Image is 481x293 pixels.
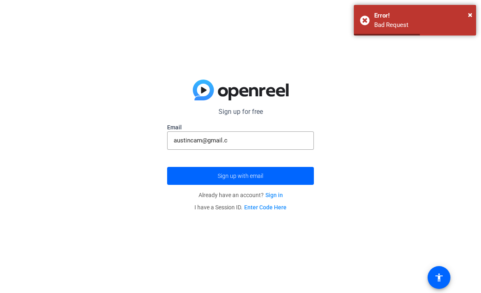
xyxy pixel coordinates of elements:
div: Error! [374,11,470,20]
mat-icon: accessibility [434,273,444,282]
span: Already have an account? [199,192,283,198]
label: Email [167,123,314,131]
button: Close [468,9,472,21]
input: Enter Email Address [174,135,307,145]
span: × [468,10,472,20]
button: Sign up with email [167,167,314,185]
img: blue-gradient.svg [193,80,289,101]
p: Sign up for free [167,107,314,117]
a: Enter Code Here [244,204,287,211]
a: Sign in [265,192,283,198]
span: I have a Session ID. [194,204,287,211]
div: Bad Request [374,20,470,30]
